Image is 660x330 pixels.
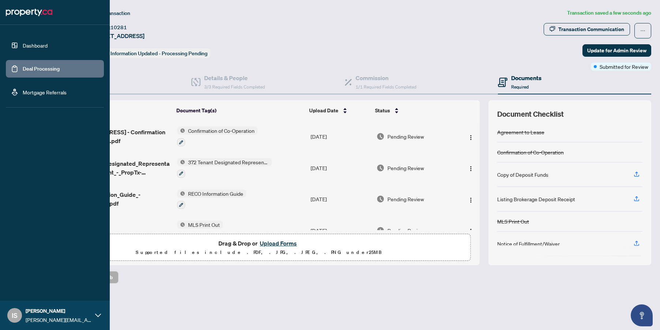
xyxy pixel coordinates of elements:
th: Upload Date [306,100,372,121]
th: Status [372,100,454,121]
span: Confirmation of Co-Operation [185,127,258,135]
span: Pending Review [387,132,424,140]
button: Transaction Communication [544,23,630,35]
td: [DATE] [308,215,374,246]
img: Document Status [376,132,385,140]
span: ellipsis [640,28,645,33]
span: Update for Admin Review [587,45,646,56]
span: Drag & Drop or [218,239,299,248]
span: 372 Tenant Designated Representation Agreement with Company Schedule A [185,158,272,166]
p: Supported files include .PDF, .JPG, .JPEG, .PNG under 25 MB [52,248,466,257]
span: RECO Information Guide [185,190,246,198]
img: Document Status [376,164,385,172]
span: Submitted for Review [600,63,648,71]
img: Status Icon [177,190,185,198]
img: Logo [468,197,474,203]
span: [STREET_ADDRESS] [91,31,145,40]
div: Transaction Communication [558,23,624,35]
h4: Details & People [204,74,265,82]
button: Status Icon372 Tenant Designated Representation Agreement with Company Schedule A [177,158,272,178]
button: Status IconConfirmation of Co-Operation [177,127,258,146]
span: 1/1 Required Fields Completed [356,84,416,90]
h4: Documents [511,74,541,82]
span: 10281 [110,24,127,31]
span: MLS Print Out [185,221,223,229]
button: Logo [465,131,477,142]
span: Drag & Drop orUpload FormsSupported files include .PDF, .JPG, .JPEG, .PNG under25MB [47,234,470,261]
span: Upload Date [309,106,338,115]
button: Upload Forms [258,239,299,248]
span: Pending Review [387,164,424,172]
span: View Transaction [91,10,130,16]
span: Required [511,84,529,90]
td: [DATE] [308,184,374,215]
img: Status Icon [177,158,185,166]
img: Document Status [376,226,385,235]
div: Confirmation of Co-Operation [497,148,564,156]
td: [DATE] [308,121,374,152]
img: logo [6,7,52,18]
button: Update for Admin Review [582,44,651,57]
img: Logo [468,166,474,172]
button: Status IconMLS Print Out [177,221,223,240]
span: 3/3 Required Fields Completed [204,84,265,90]
a: Dashboard [23,42,48,49]
h4: Commission [356,74,416,82]
div: Copy of Deposit Funds [497,170,548,179]
span: Pending Review [387,226,424,235]
span: 372_Tenant_Designated_Representation_Agreement_-_PropTx-[PERSON_NAME].pdf [70,159,171,177]
div: Status: [91,48,210,58]
span: [PERSON_NAME] [26,307,91,315]
img: Logo [468,228,474,234]
button: Open asap [631,304,653,326]
img: Status Icon [177,127,185,135]
a: Mortgage Referrals [23,89,67,95]
span: Information Updated - Processing Pending [110,50,207,57]
article: Transaction saved a few seconds ago [567,9,651,17]
button: Status IconRECO Information Guide [177,190,246,209]
span: [PERSON_NAME][EMAIL_ADDRESS][DOMAIN_NAME] [26,316,91,324]
div: Notice of Fulfillment/Waiver [497,240,560,248]
img: Status Icon [177,221,185,229]
img: Document Status [376,195,385,203]
button: Logo [465,225,477,236]
button: Logo [465,193,477,205]
button: Logo [465,162,477,174]
td: [DATE] [308,152,374,184]
th: (5) File Name [67,100,173,121]
th: Document Tag(s) [173,100,306,121]
span: Document Checklist [497,109,564,119]
div: Agreement to Lease [497,128,544,136]
div: Listing Brokerage Deposit Receipt [497,195,575,203]
span: Status [375,106,390,115]
div: MLS Print Out [497,217,529,225]
span: Pending Review [387,195,424,203]
span: Reco_Information_Guide_-_RECO_Forms.pdf [70,190,171,208]
span: [STREET_ADDRESS] - Confirmation of Cooperation.pdf [70,128,171,145]
span: IS [12,310,18,320]
img: Logo [468,135,474,140]
a: Deal Processing [23,65,60,72]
